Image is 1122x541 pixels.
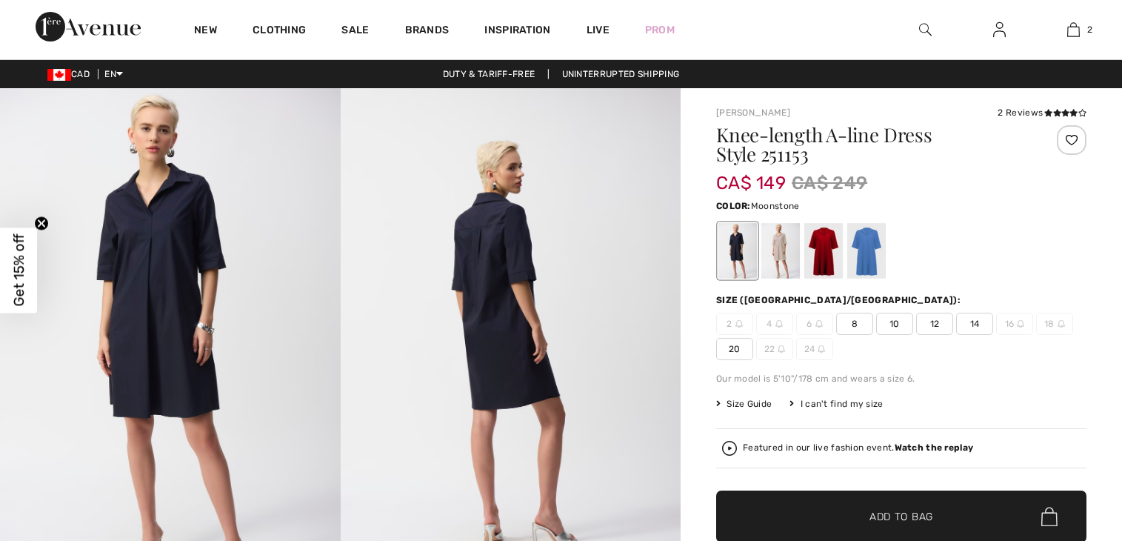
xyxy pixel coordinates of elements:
span: Get 15% off [10,234,27,307]
div: Radiant red [804,223,843,279]
a: Clothing [253,24,306,39]
div: Midnight Blue [718,223,757,279]
h1: Knee-length A-line Dress Style 251153 [716,125,1025,164]
span: Add to Bag [869,509,933,525]
a: Live [587,22,610,38]
img: ring-m.svg [815,320,823,328]
div: 2 Reviews [998,106,1086,119]
span: 2 [716,313,753,335]
img: Canadian Dollar [47,69,71,81]
img: Bag.svg [1041,507,1058,526]
img: My Info [993,21,1006,39]
span: 14 [956,313,993,335]
div: Size ([GEOGRAPHIC_DATA]/[GEOGRAPHIC_DATA]): [716,293,964,307]
span: Inspiration [484,24,550,39]
div: I can't find my size [789,397,883,411]
span: CA$ 149 [716,158,786,193]
div: Our model is 5'10"/178 cm and wears a size 6. [716,372,1086,385]
img: Watch the replay [722,441,737,456]
span: Color: [716,201,751,211]
a: Brands [405,24,450,39]
div: Featured in our live fashion event. [743,443,973,453]
span: Size Guide [716,397,772,411]
button: Close teaser [34,216,49,231]
img: search the website [919,21,932,39]
img: 1ère Avenue [36,12,141,42]
span: 2 [1087,23,1092,36]
div: Moonstone [761,223,800,279]
span: 6 [796,313,833,335]
span: 16 [996,313,1033,335]
img: My Bag [1067,21,1080,39]
span: 4 [756,313,793,335]
span: 18 [1036,313,1073,335]
div: Coastal blue [847,223,886,279]
span: 20 [716,338,753,360]
img: ring-m.svg [1058,320,1065,328]
span: EN [104,69,123,79]
img: ring-m.svg [818,345,825,353]
img: ring-m.svg [735,320,743,328]
img: ring-m.svg [778,345,785,353]
span: 24 [796,338,833,360]
a: [PERSON_NAME] [716,107,790,118]
span: 8 [836,313,873,335]
img: ring-m.svg [1017,320,1024,328]
strong: Watch the replay [895,442,974,453]
a: Sale [341,24,369,39]
img: ring-m.svg [775,320,783,328]
a: New [194,24,217,39]
span: 12 [916,313,953,335]
span: 22 [756,338,793,360]
a: 2 [1037,21,1109,39]
span: CA$ 249 [792,170,867,196]
span: CAD [47,69,96,79]
span: 10 [876,313,913,335]
a: Sign In [981,21,1018,39]
span: Moonstone [751,201,800,211]
a: Prom [645,22,675,38]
